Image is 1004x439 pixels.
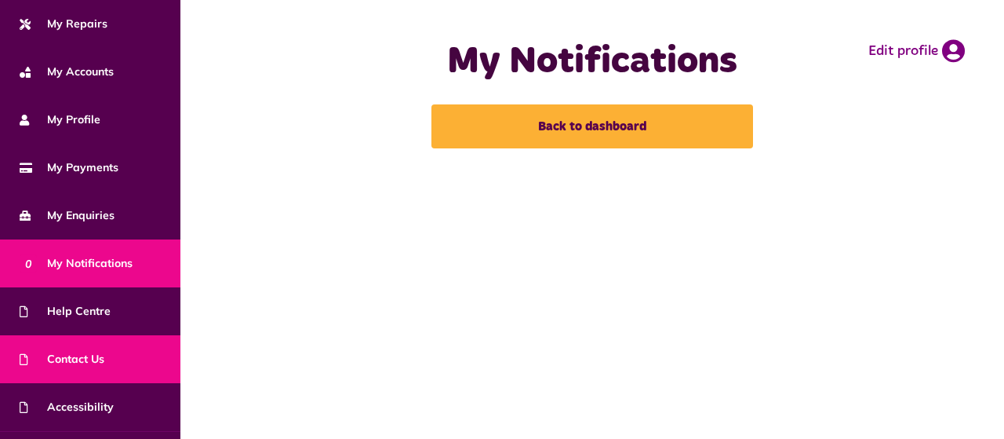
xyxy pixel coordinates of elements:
[20,255,133,272] span: My Notifications
[20,16,107,32] span: My Repairs
[402,39,783,85] h1: My Notifications
[868,39,965,63] a: Edit profile
[20,303,111,320] span: Help Centre
[20,254,37,272] span: 0
[20,351,104,368] span: Contact Us
[20,207,115,224] span: My Enquiries
[431,104,753,148] a: Back to dashboard
[20,399,114,415] span: Accessibility
[20,64,114,80] span: My Accounts
[20,159,118,176] span: My Payments
[20,112,100,128] span: My Profile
